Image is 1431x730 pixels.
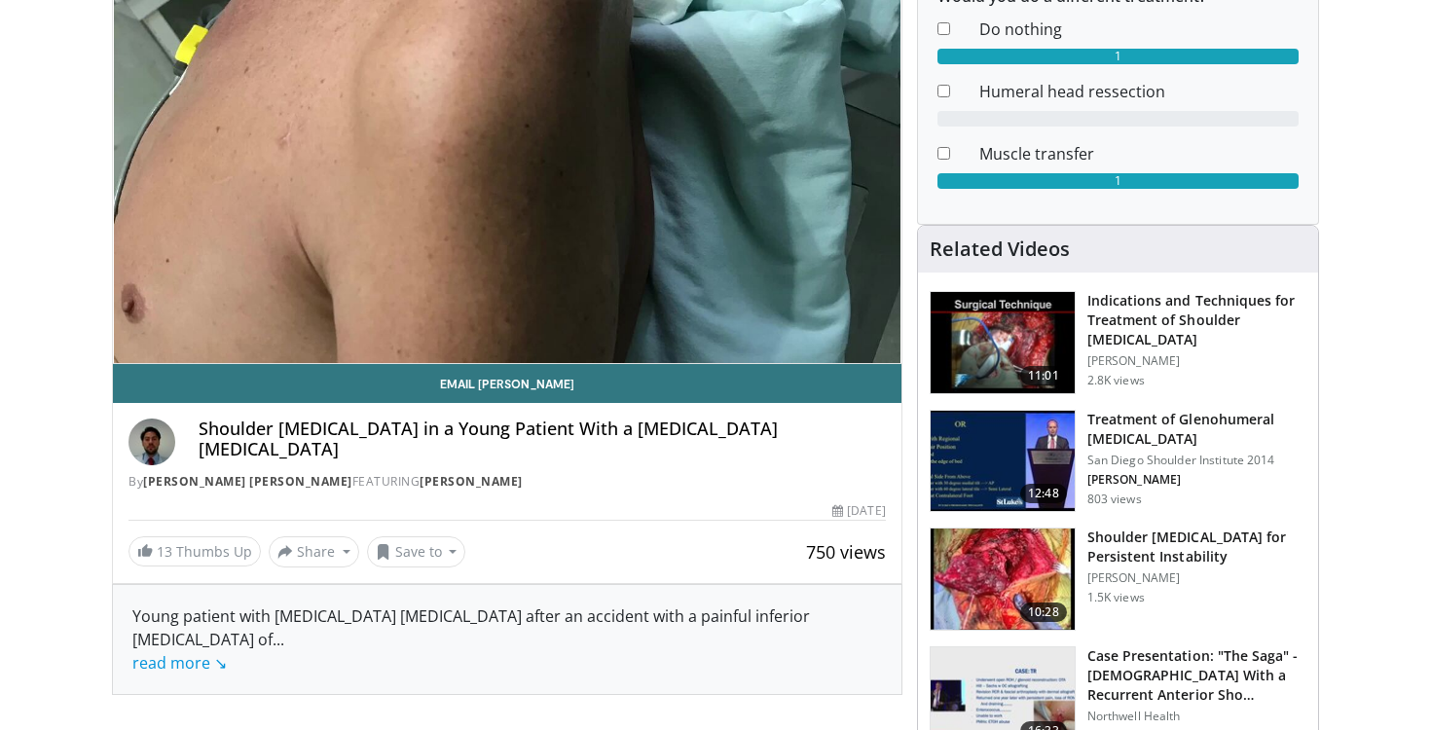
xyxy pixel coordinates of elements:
dd: Humeral head ressection [965,80,1313,103]
span: 13 [157,542,172,561]
a: [PERSON_NAME] [420,473,523,490]
div: Young patient with [MEDICAL_DATA] [MEDICAL_DATA] after an accident with a painful inferior [MEDIC... [132,604,882,675]
a: read more ↘ [132,652,227,674]
span: 750 views [806,540,886,564]
p: [PERSON_NAME] [1087,570,1306,586]
a: 11:01 Indications and Techniques for Treatment of Shoulder [MEDICAL_DATA] [PERSON_NAME] 2.8K views [930,291,1306,394]
p: 1.5K views [1087,590,1145,605]
span: 11:01 [1020,366,1067,385]
p: 2.8K views [1087,373,1145,388]
dd: Do nothing [965,18,1313,41]
h3: Shoulder [MEDICAL_DATA] for Persistent Instability [1087,528,1306,566]
a: 12:48 Treatment of Glenohumeral [MEDICAL_DATA] San Diego Shoulder Institute 2014 [PERSON_NAME] 80... [930,410,1306,513]
img: e998ffc7-0c0c-4653-9269-57990aae8bd3.150x105_q85_crop-smart_upscale.jpg [931,411,1075,512]
div: [DATE] [832,502,885,520]
button: Save to [367,536,466,567]
a: 13 Thumbs Up [128,536,261,566]
div: 1 [937,49,1299,64]
p: 803 views [1087,492,1142,507]
p: [PERSON_NAME] [1087,472,1306,488]
h3: Indications and Techniques for Treatment of Shoulder [MEDICAL_DATA] [1087,291,1306,349]
img: 9PXNFW8221SuaG0X4xMDoxOmdtO40mAx.150x105_q85_crop-smart_upscale.jpg [931,529,1075,630]
h4: Shoulder [MEDICAL_DATA] in a Young Patient With a [MEDICAL_DATA] [MEDICAL_DATA] [199,419,886,460]
h4: Related Videos [930,237,1070,261]
p: [PERSON_NAME] [1087,353,1306,369]
span: 10:28 [1020,602,1067,622]
button: Share [269,536,359,567]
a: Email [PERSON_NAME] [113,364,901,403]
a: [PERSON_NAME] [PERSON_NAME] [143,473,352,490]
img: 9PXNFW8221SuaG0X4xMDoxOjA4MTsiGN.150x105_q85_crop-smart_upscale.jpg [931,292,1075,393]
img: Avatar [128,419,175,465]
a: 10:28 Shoulder [MEDICAL_DATA] for Persistent Instability [PERSON_NAME] 1.5K views [930,528,1306,631]
dd: Muscle transfer [965,142,1313,165]
h3: Case Presentation: "The Saga" - [DEMOGRAPHIC_DATA] With a Recurrent Anterior Sho… [1087,646,1306,705]
span: 12:48 [1020,484,1067,503]
p: Northwell Health [1087,709,1306,724]
div: By FEATURING [128,473,886,491]
div: 1 [937,173,1299,189]
span: ... [132,629,284,674]
h3: Treatment of Glenohumeral [MEDICAL_DATA] [1087,410,1306,449]
p: San Diego Shoulder Institute 2014 [1087,453,1306,468]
